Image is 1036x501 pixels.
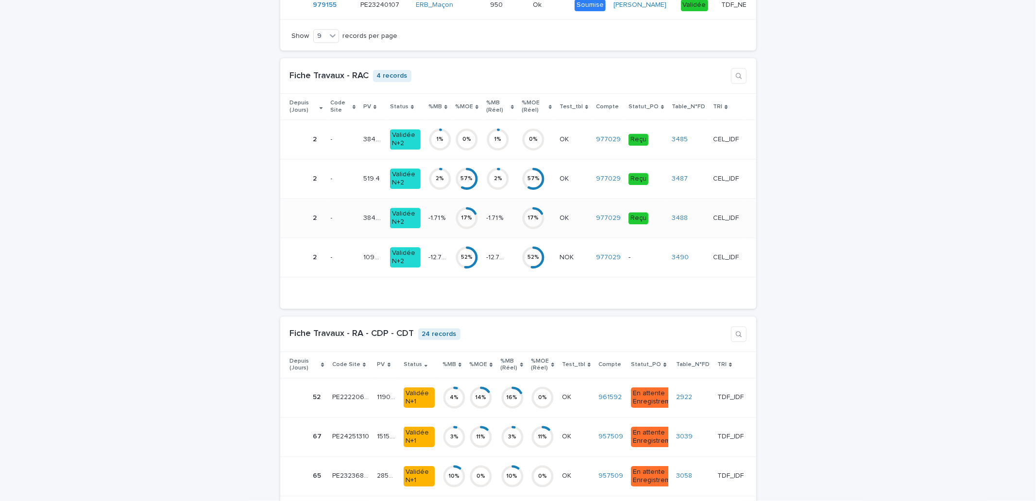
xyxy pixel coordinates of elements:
[713,173,741,183] p: CEL_IDF
[363,134,384,144] p: 384.16
[313,251,319,262] p: 2
[331,173,335,183] p: -
[331,251,335,262] p: -
[442,473,466,480] div: 10 %
[676,393,692,401] a: 2922
[486,136,510,143] div: 1 %
[562,470,573,480] p: OK
[343,32,398,40] p: records per page
[628,253,664,262] p: -
[290,71,369,82] h1: Fiche Travaux - RAC
[428,101,442,112] p: %MB
[428,136,452,143] div: 1 %
[522,175,545,182] div: 57 %
[331,134,335,144] p: -
[598,433,623,441] a: 957509
[596,175,621,183] a: 977029
[631,427,682,447] div: En attente Enregistrement
[390,101,408,112] p: Status
[404,427,435,447] div: Validée N+1
[428,251,449,262] p: -12.77 %
[596,135,621,144] a: 977029
[455,101,473,112] p: %MOE
[332,391,372,401] p: PE22220656
[332,470,372,480] p: PE23236816-PE25266642
[390,208,421,228] div: Validée N+2
[628,134,648,146] div: Reçu
[390,129,421,150] div: Validée N+2
[469,473,493,480] div: 0 %
[560,173,571,183] p: OK
[469,394,493,401] div: 14 %
[314,31,326,41] div: 9
[501,394,524,401] div: 16 %
[717,359,727,370] p: TRI
[313,212,319,222] p: 2
[596,214,621,222] a: 977029
[486,212,505,222] p: -1.71 %
[560,101,583,112] p: Test_tbl
[377,359,385,370] p: PV
[531,394,554,401] div: 0 %
[442,359,456,370] p: %MB
[332,431,371,441] p: PE24251310
[713,134,741,144] p: CEL_IDF
[628,173,648,185] div: Reçu
[404,466,435,486] div: Validée N+1
[672,135,688,144] a: 3485
[363,212,384,222] p: 384.16
[455,254,478,261] div: 52 %
[292,32,309,40] p: Show
[672,214,688,222] a: 3488
[672,175,688,183] a: 3487
[373,70,411,82] p: 4 records
[313,1,337,9] a: 979155
[280,199,756,238] tr: 22 -- 384.16384.16 Validée N+2-1.71 %-1.71 % 17%-1.71 %-1.71 % 17%OKOK 977029 Reçu3488 CEL_IDFCEL...
[442,394,466,401] div: 4 %
[469,359,487,370] p: %MOE
[377,391,398,401] p: 1190.46
[562,431,573,441] p: OK
[313,173,319,183] p: 2
[501,434,524,440] div: 3 %
[280,417,772,456] tr: 6767 PE24251310PE24251310 1515.581515.58 Validée N+13%11%3%11%OKOK 957509 En attente Enregistreme...
[631,387,682,408] div: En attente Enregistrement
[280,456,772,496] tr: 6565 PE23236816-PE25266642PE23236816-PE25266642 2858.52858.5 Validée N+110%0%10%0%OKOK 957509 En ...
[522,215,545,221] div: 17 %
[676,472,692,480] a: 3058
[280,159,756,199] tr: 22 -- 519.4519.4 Validée N+22%57%2%57%OKOK 977029 Reçu3487 CEL_IDFCEL_IDF
[331,212,335,222] p: -
[486,175,510,182] div: 2 %
[313,134,319,144] p: 2
[596,253,621,262] a: 977029
[560,251,576,262] p: NOK
[631,359,661,370] p: Statut_PO
[560,212,571,222] p: OK
[418,328,460,340] p: 24 records
[598,393,622,401] a: 961592
[676,433,693,441] a: 3039
[404,359,422,370] p: Status
[522,98,546,116] p: %MOE (Réel)
[717,431,746,441] p: TDF_IDF
[377,470,398,480] p: 2858.5
[713,212,741,222] p: CEL_IDF
[613,1,666,9] a: [PERSON_NAME]
[390,168,421,189] div: Validée N+2
[531,356,549,374] p: %MOE (Réel)
[332,359,360,370] p: Code Site
[377,431,398,441] p: 1515.58
[676,359,710,370] p: Table_N°FD
[672,101,705,112] p: Table_N°FD
[598,472,623,480] a: 957509
[672,253,689,262] a: 3490
[428,212,447,222] p: -1.71 %
[562,359,585,370] p: Test_tbl
[560,134,571,144] p: OK
[596,101,619,112] p: Compte
[717,470,746,480] p: TDF_IDF
[363,101,371,112] p: PV
[363,173,382,183] p: 519.4
[501,356,518,374] p: %MB (Réel)
[280,378,772,417] tr: 5252 PE22220656PE22220656 1190.461190.46 Validée N+14%14%16%0%OKOK 961592 En attente Enregistreme...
